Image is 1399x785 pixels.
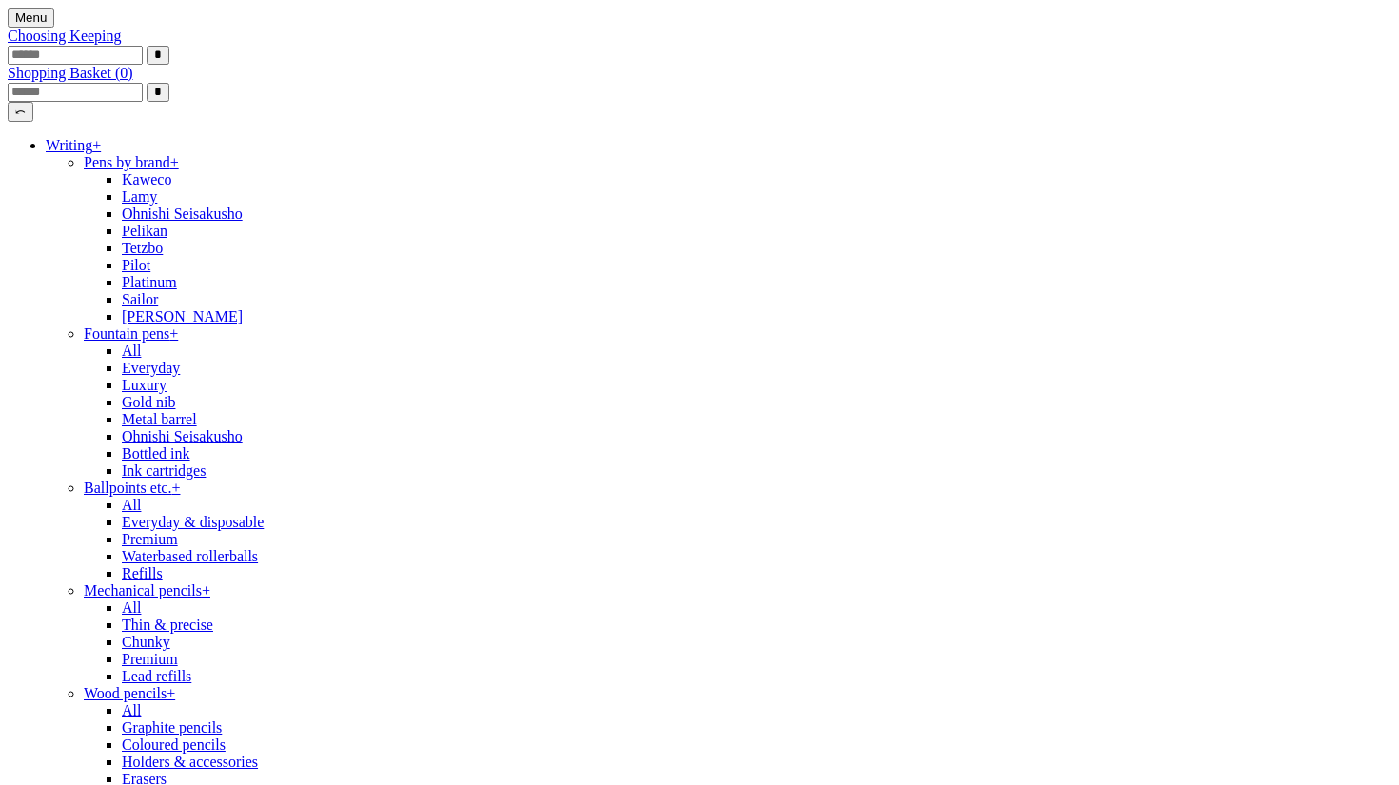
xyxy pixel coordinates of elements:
[122,754,258,770] a: Holders & accessories
[122,394,175,410] a: Gold nib
[122,188,157,205] a: Lamy
[122,668,191,684] a: Lead refills
[122,736,226,753] a: Coloured pencils
[122,634,170,650] a: Chunky
[122,360,180,376] a: Everyday
[122,617,213,633] a: Thin & precise
[122,702,141,718] a: All
[84,154,179,170] a: Pens by brand+
[169,325,178,342] span: +
[122,548,258,564] a: Waterbased rollerballs
[84,582,210,599] a: Mechanical pencils+
[122,428,243,444] a: Ohnishi Seisakusho
[202,582,210,599] span: +
[122,651,178,667] a: Premium
[84,480,180,496] a: Ballpoints etc.+
[122,531,178,547] a: Premium
[122,240,163,256] a: Tetzbo
[122,291,158,307] a: Sailor
[92,137,101,153] span: +
[122,308,243,324] a: [PERSON_NAME]
[122,599,141,616] a: All
[84,325,178,342] a: Fountain pens+
[170,154,179,170] span: +
[122,171,171,187] a: Kaweco
[8,65,133,81] a: Shopping Basket (0)
[122,223,167,239] a: Pelikan
[122,497,141,513] a: All
[122,411,197,427] a: Metal barrel
[122,462,206,479] a: Ink cartridges
[84,685,175,701] a: Wood pencils+
[122,565,163,581] a: Refills
[171,480,180,496] span: +
[8,8,54,28] button: Menu
[8,28,122,44] a: Choosing Keeping
[122,719,222,736] a: Graphite pencils
[122,257,150,273] a: Pilot
[122,274,177,290] a: Platinum
[122,343,141,359] a: All
[8,102,33,122] button: ⤺
[122,206,243,222] a: Ohnishi Seisakusho
[167,685,175,701] span: +
[122,514,264,530] a: Everyday & disposable
[46,137,101,153] a: Writing+
[122,445,190,461] a: Bottled ink
[122,377,167,393] a: Luxury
